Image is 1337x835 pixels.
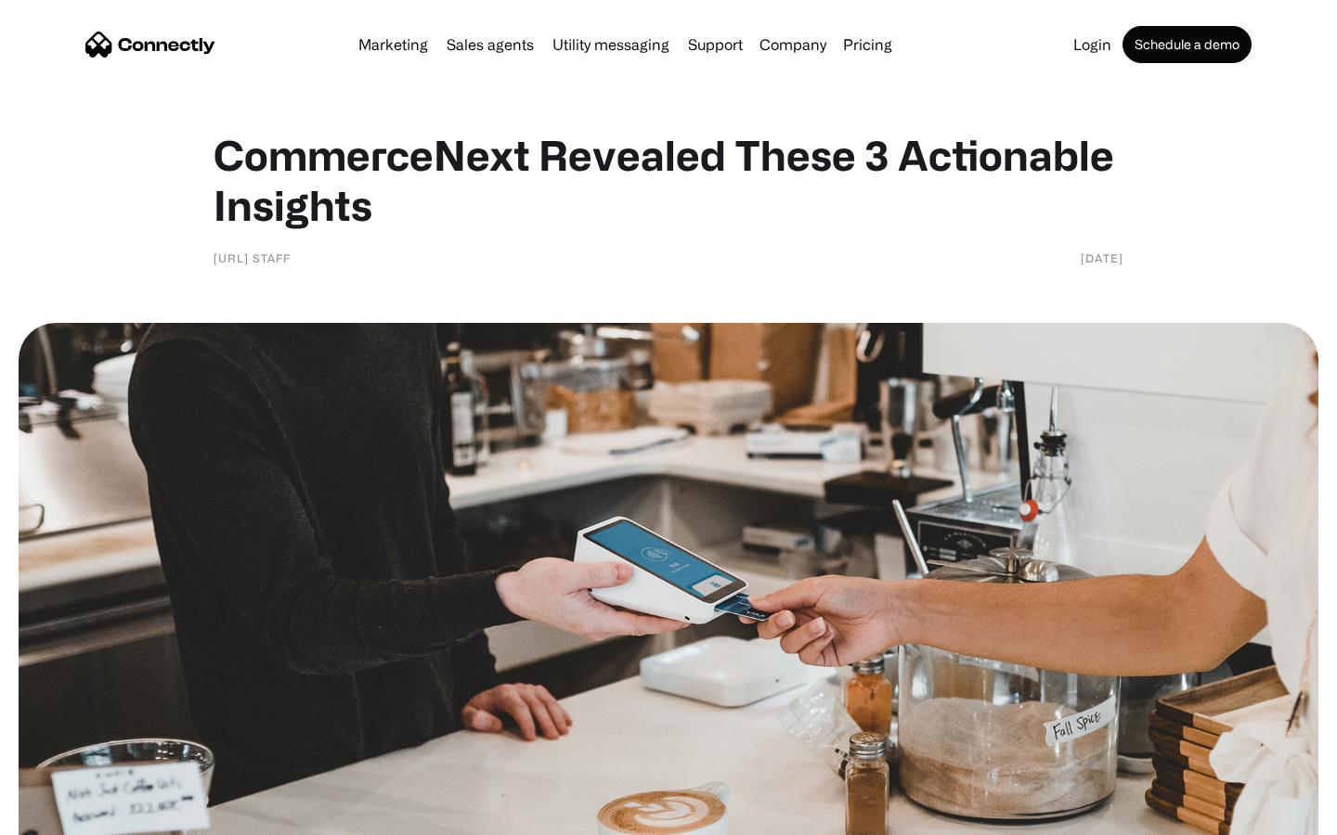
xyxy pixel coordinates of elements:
[836,37,900,52] a: Pricing
[1066,37,1119,52] a: Login
[37,803,111,829] ul: Language list
[1123,26,1252,63] a: Schedule a demo
[214,130,1123,230] h1: CommerceNext Revealed These 3 Actionable Insights
[214,249,291,267] div: [URL] Staff
[759,32,826,58] div: Company
[545,37,677,52] a: Utility messaging
[681,37,750,52] a: Support
[19,803,111,829] aside: Language selected: English
[1081,249,1123,267] div: [DATE]
[351,37,435,52] a: Marketing
[439,37,541,52] a: Sales agents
